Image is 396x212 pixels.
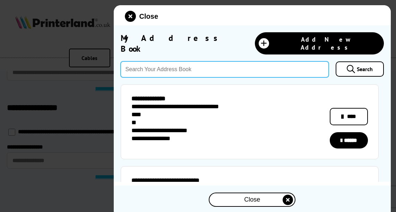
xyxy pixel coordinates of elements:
[125,11,158,22] button: close modal
[273,35,380,51] span: Add New Address
[336,61,384,77] a: Search
[121,61,329,77] input: Search Your Address Book
[139,12,158,20] span: Close
[121,33,255,54] span: My Address Book
[209,193,295,207] button: close modal
[357,66,373,73] span: Search
[244,196,260,203] span: Close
